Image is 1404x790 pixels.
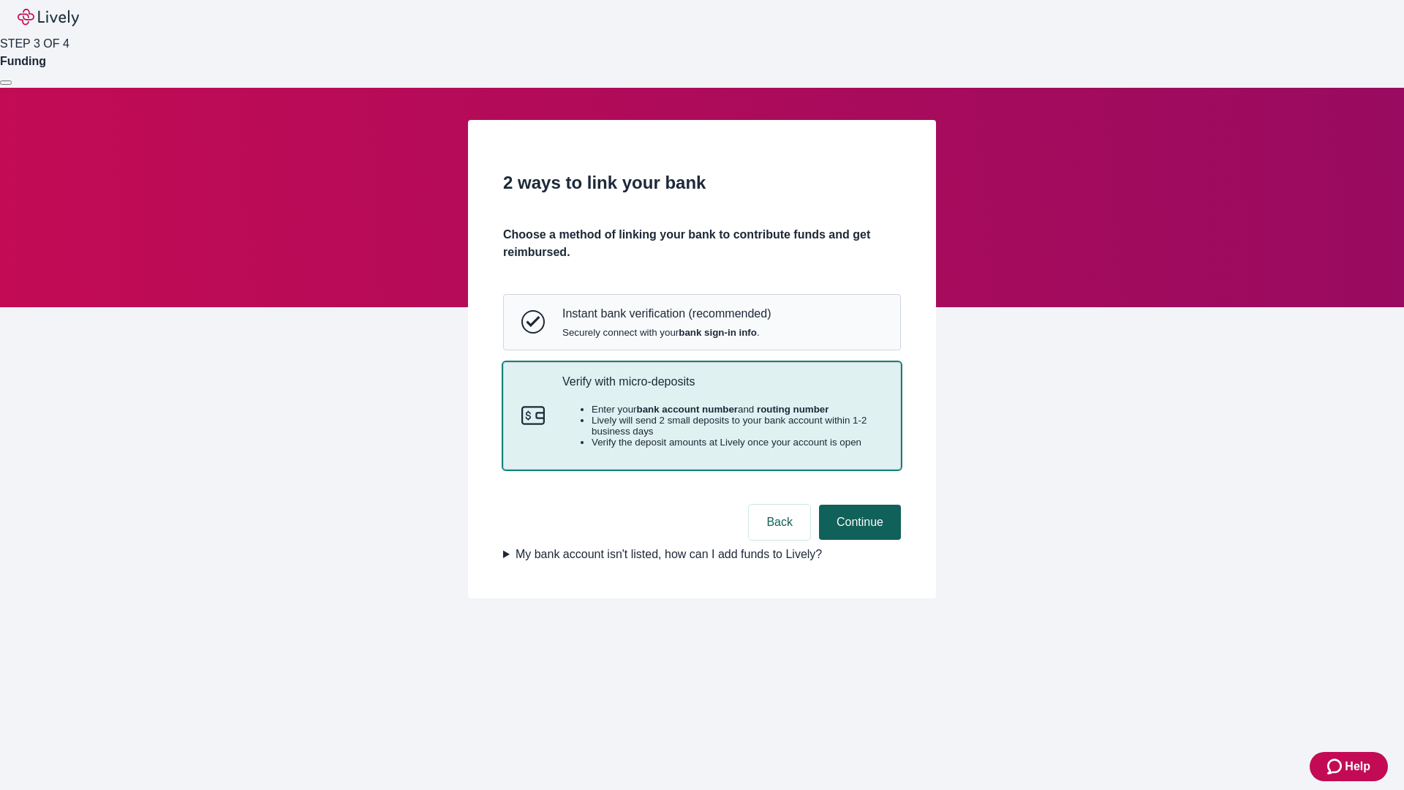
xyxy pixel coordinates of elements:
li: Verify the deposit amounts at Lively once your account is open [592,437,883,448]
li: Enter your and [592,404,883,415]
strong: routing number [757,404,829,415]
p: Verify with micro-deposits [562,375,883,388]
strong: bank account number [637,404,739,415]
img: Lively [18,9,79,26]
span: Help [1345,758,1370,775]
summary: My bank account isn't listed, how can I add funds to Lively? [503,546,901,563]
p: Instant bank verification (recommended) [562,306,771,320]
svg: Instant bank verification [521,310,545,334]
button: Continue [819,505,901,540]
button: Zendesk support iconHelp [1310,752,1388,781]
svg: Zendesk support icon [1327,758,1345,775]
svg: Micro-deposits [521,404,545,427]
strong: bank sign-in info [679,327,757,338]
button: Back [749,505,810,540]
li: Lively will send 2 small deposits to your bank account within 1-2 business days [592,415,883,437]
button: Micro-depositsVerify with micro-depositsEnter yourbank account numberand routing numberLively wil... [504,363,900,470]
h4: Choose a method of linking your bank to contribute funds and get reimbursed. [503,226,901,261]
span: Securely connect with your . [562,327,771,338]
button: Instant bank verificationInstant bank verification (recommended)Securely connect with yourbank si... [504,295,900,349]
h2: 2 ways to link your bank [503,170,901,196]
